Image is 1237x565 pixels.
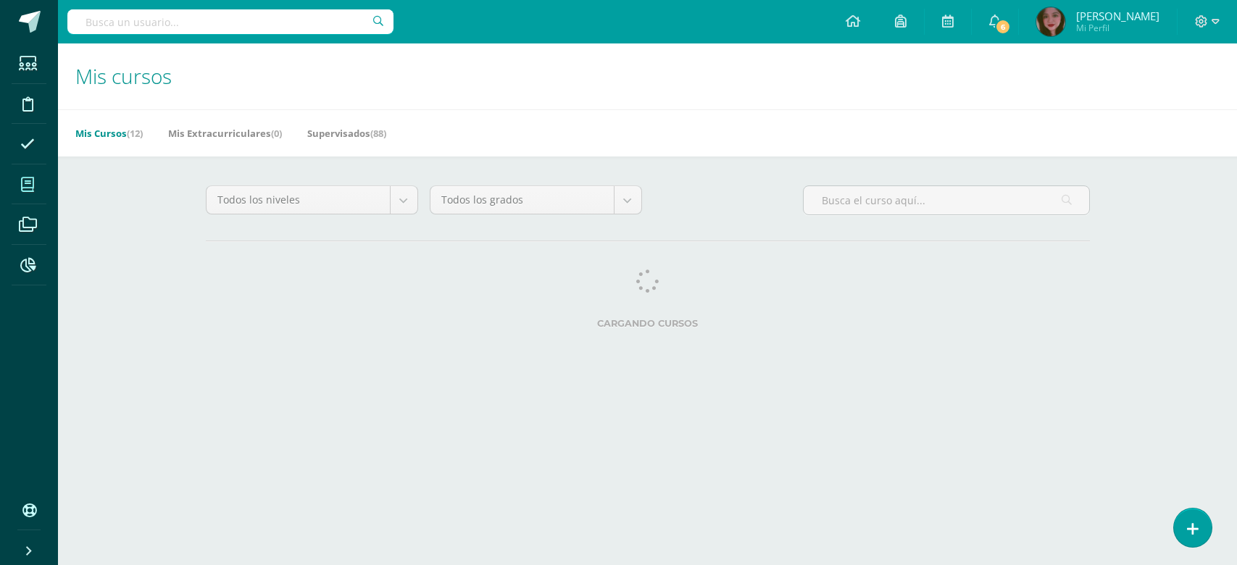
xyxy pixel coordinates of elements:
span: Mi Perfil [1076,22,1159,34]
input: Busca un usuario... [67,9,393,34]
span: Mis cursos [75,62,172,90]
a: Mis Cursos(12) [75,122,143,145]
span: 6 [995,19,1011,35]
input: Busca el curso aquí... [804,186,1089,214]
span: Todos los niveles [217,186,379,214]
label: Cargando cursos [206,318,1090,329]
span: Todos los grados [441,186,603,214]
span: [PERSON_NAME] [1076,9,1159,23]
span: (12) [127,127,143,140]
a: Supervisados(88) [307,122,386,145]
a: Mis Extracurriculares(0) [168,122,282,145]
span: (0) [271,127,282,140]
img: ddaf081ffe516418b27efb77bf4d1e14.png [1036,7,1065,36]
span: (88) [370,127,386,140]
a: Todos los grados [430,186,641,214]
a: Todos los niveles [207,186,417,214]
